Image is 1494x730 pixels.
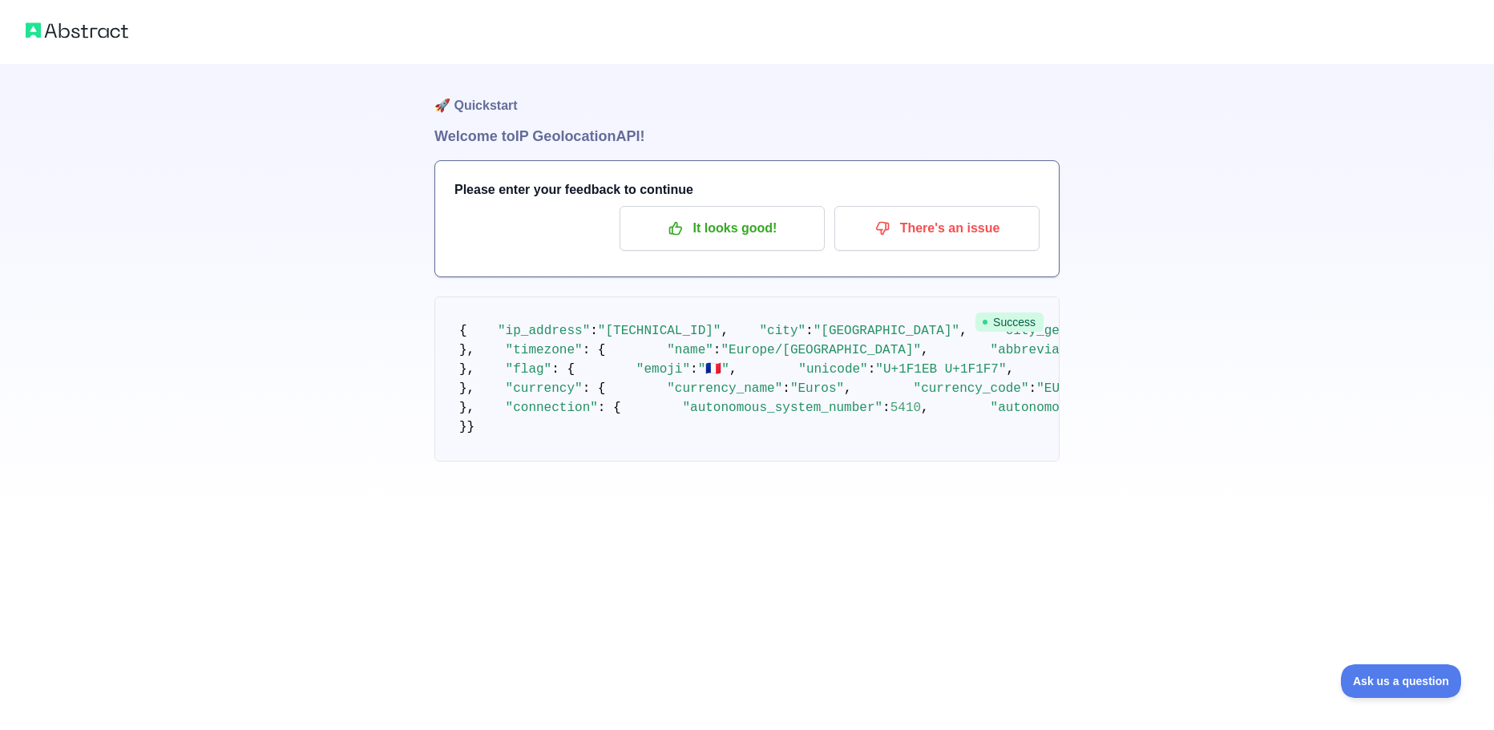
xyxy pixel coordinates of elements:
[506,381,583,396] span: "currency"
[583,343,606,357] span: : {
[729,362,737,377] span: ,
[682,401,882,415] span: "autonomous_system_number"
[914,381,1029,396] span: "currency_code"
[782,381,790,396] span: :
[590,324,598,338] span: :
[26,19,128,42] img: Abstract logo
[506,401,598,415] span: "connection"
[721,324,729,338] span: ,
[1029,381,1037,396] span: :
[759,324,806,338] span: "city"
[959,324,967,338] span: ,
[844,381,852,396] span: ,
[790,381,844,396] span: "Euros"
[1007,362,1015,377] span: ,
[875,362,1006,377] span: "U+1F1EB U+1F1F7"
[975,313,1044,332] span: Success
[434,64,1060,125] h1: 🚀 Quickstart
[667,381,782,396] span: "currency_name"
[1036,381,1075,396] span: "EUR"
[921,343,929,357] span: ,
[583,381,606,396] span: : {
[459,324,467,338] span: {
[690,362,698,377] span: :
[506,343,583,357] span: "timezone"
[991,343,1098,357] span: "abbreviation"
[698,362,729,377] span: "🇫🇷"
[598,401,621,415] span: : {
[667,343,713,357] span: "name"
[882,401,890,415] span: :
[991,401,1237,415] span: "autonomous_system_organization"
[798,362,867,377] span: "unicode"
[814,324,959,338] span: "[GEOGRAPHIC_DATA]"
[632,215,813,242] p: It looks good!
[598,324,721,338] span: "[TECHNICAL_ID]"
[921,401,929,415] span: ,
[434,125,1060,147] h1: Welcome to IP Geolocation API!
[1341,664,1462,698] iframe: Toggle Customer Support
[620,206,825,251] button: It looks good!
[834,206,1040,251] button: There's an issue
[890,401,921,415] span: 5410
[721,343,921,357] span: "Europe/[GEOGRAPHIC_DATA]"
[846,215,1028,242] p: There's an issue
[506,362,552,377] span: "flag"
[636,362,690,377] span: "emoji"
[806,324,814,338] span: :
[868,362,876,377] span: :
[454,180,1040,200] h3: Please enter your feedback to continue
[498,324,590,338] span: "ip_address"
[713,343,721,357] span: :
[551,362,575,377] span: : {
